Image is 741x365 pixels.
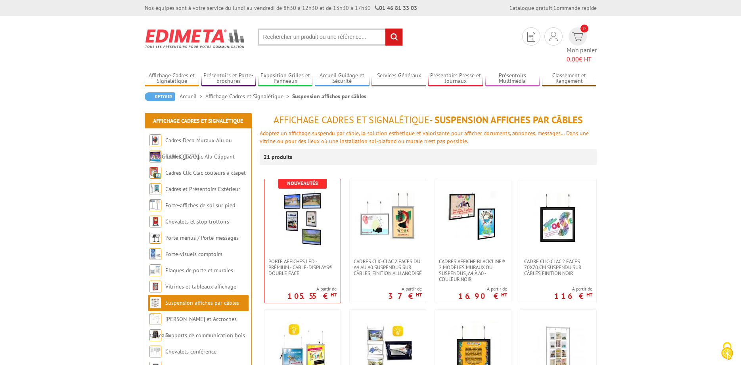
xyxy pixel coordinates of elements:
img: Cadres Clic-Clac 2 faces du A4 au A0 suspendus sur câbles, finition alu anodisé [360,191,415,247]
a: Présentoirs Multimédia [485,72,540,85]
span: Cadres Clic-Clac 2 faces du A4 au A0 suspendus sur câbles, finition alu anodisé [354,258,422,276]
a: Vitrines et tableaux affichage [165,283,236,290]
div: Nos équipes sont à votre service du lundi au vendredi de 8h30 à 12h30 et de 13h30 à 17h30 [145,4,417,12]
a: Cadres Clic-Clac couleurs à clapet [165,169,246,176]
img: Chevalets conférence [149,346,161,357]
a: Supports de communication bois [165,332,245,339]
li: Suspension affiches par câbles [292,92,366,100]
input: Rechercher un produit ou une référence... [258,29,403,46]
img: Porte Affiches LED - Prémium - Cable-Displays® Double face [275,191,330,247]
a: Affichage Cadres et Signalétique [145,72,199,85]
span: Porte Affiches LED - Prémium - Cable-Displays® Double face [268,258,337,276]
span: A partir de [458,286,507,292]
img: devis rapide [549,32,558,41]
p: 37 € [388,294,422,298]
img: Edimeta [145,24,246,53]
a: Affichage Cadres et Signalétique [205,93,292,100]
a: Porte-affiches de sol sur pied [165,202,235,209]
img: Cadres Deco Muraux Alu ou Bois [149,134,161,146]
strong: 01 46 81 33 03 [375,4,417,11]
span: 0,00 [567,55,579,63]
a: Cadres Clic-Clac 2 faces du A4 au A0 suspendus sur câbles, finition alu anodisé [350,258,426,276]
a: Suspension affiches par câbles [165,299,239,306]
a: [PERSON_NAME] et Accroches tableaux [149,315,237,339]
a: Porte Affiches LED - Prémium - Cable-Displays® Double face [264,258,341,276]
h1: - Suspension affiches par câbles [260,115,597,125]
span: Cadre Clic-Clac 2 faces 70x70 cm suspendu sur câbles finition noir [524,258,592,276]
a: Présentoirs Presse et Journaux [428,72,483,85]
p: 16.90 € [458,294,507,298]
img: Vitrines et tableaux affichage [149,281,161,292]
a: Cadres affiche Black’Line® 2 modèles muraux ou suspendus, A4 à A0 - couleur noir [435,258,511,282]
sup: HT [501,291,507,298]
p: 105.55 € [287,294,337,298]
img: Cadres affiche Black’Line® 2 modèles muraux ou suspendus, A4 à A0 - couleur noir [445,191,501,247]
button: Cookies (fenêtre modale) [713,338,741,365]
input: rechercher [385,29,402,46]
span: A partir de [287,286,337,292]
a: Catalogue gratuit [509,4,552,11]
sup: HT [416,291,422,298]
span: Cadres affiche Black’Line® 2 modèles muraux ou suspendus, A4 à A0 - couleur noir [439,258,507,282]
a: Commande rapide [553,4,597,11]
img: Suspension affiches par câbles [149,297,161,309]
a: Classement et Rangement [542,72,597,85]
img: devis rapide [527,32,535,42]
a: Présentoirs et Porte-brochures [201,72,256,85]
span: Affichage Cadres et Signalétique [274,114,429,126]
img: Porte-menus / Porte-messages [149,232,161,244]
p: 21 produits [264,149,293,165]
img: Plaques de porte et murales [149,264,161,276]
span: Mon panier [567,46,597,64]
b: Nouveautés [287,180,318,187]
img: Cadre Clic-Clac 2 faces 70x70 cm suspendu sur câbles finition noir [530,191,586,247]
a: Chevalets et stop trottoirs [165,218,229,225]
a: Accueil Guidage et Sécurité [315,72,370,85]
img: Porte-visuels comptoirs [149,248,161,260]
img: Cimaises et Accroches tableaux [149,313,161,325]
sup: HT [586,291,592,298]
a: devis rapide 0 Mon panier 0,00€ HT [567,27,597,64]
a: Services Généraux [371,72,426,85]
span: € HT [567,55,597,64]
font: Adoptez un affichage suspendu par câble, la solution esthétique et valorisante pour afficher docu... [260,130,589,145]
span: A partir de [388,286,422,292]
span: 0 [580,25,588,32]
a: Porte-menus / Porte-messages [165,234,239,241]
img: Cookies (fenêtre modale) [717,341,737,361]
a: Exposition Grilles et Panneaux [258,72,313,85]
a: Cadres Clic-Clac Alu Clippant [165,153,235,160]
span: A partir de [554,286,592,292]
a: Cadres Deco Muraux Alu ou [GEOGRAPHIC_DATA] [149,137,232,160]
sup: HT [331,291,337,298]
a: Plaques de porte et murales [165,267,233,274]
img: Chevalets et stop trottoirs [149,216,161,227]
img: Porte-affiches de sol sur pied [149,199,161,211]
img: Cadres et Présentoirs Extérieur [149,183,161,195]
a: Retour [145,92,175,101]
a: Cadres et Présentoirs Extérieur [165,185,240,193]
a: Chevalets conférence [165,348,216,355]
a: Affichage Cadres et Signalétique [153,117,243,124]
img: Cadres Clic-Clac couleurs à clapet [149,167,161,179]
a: Accueil [180,93,205,100]
a: Porte-visuels comptoirs [165,250,222,258]
div: | [509,4,597,12]
img: devis rapide [572,32,583,41]
p: 116 € [554,294,592,298]
a: Cadre Clic-Clac 2 faces 70x70 cm suspendu sur câbles finition noir [520,258,596,276]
